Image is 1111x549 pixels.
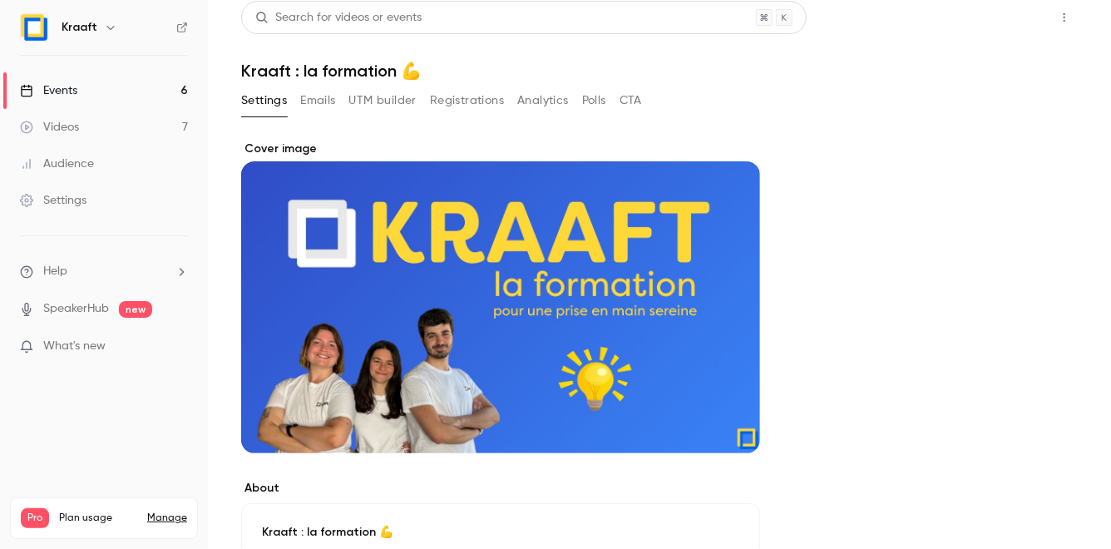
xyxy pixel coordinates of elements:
button: Polls [582,87,606,114]
iframe: Noticeable Trigger [168,339,188,354]
div: Settings [20,192,86,209]
div: Audience [20,156,94,172]
button: Analytics [517,87,569,114]
h6: Kraaft [62,19,97,36]
section: Cover image [241,141,760,453]
button: Registrations [430,87,504,114]
p: Kraaft : la formation 💪 [262,524,739,541]
li: help-dropdown-opener [20,263,188,280]
div: Events [20,82,77,99]
div: Search for videos or events [255,9,422,27]
a: Manage [147,512,187,525]
span: Plan usage [59,512,137,525]
button: Share [972,1,1038,34]
div: Videos [20,119,79,136]
img: Kraaft [21,14,47,41]
span: Pro [21,508,49,528]
button: UTM builder [349,87,417,114]
span: new [119,301,152,318]
a: SpeakerHub [43,300,109,318]
span: Help [43,263,67,280]
button: Settings [241,87,287,114]
h1: Kraaft : la formation 💪 [241,61,1078,81]
label: About [241,480,760,497]
span: What's new [43,338,106,355]
button: Emails [300,87,335,114]
button: CTA [620,87,642,114]
label: Cover image [241,141,760,157]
